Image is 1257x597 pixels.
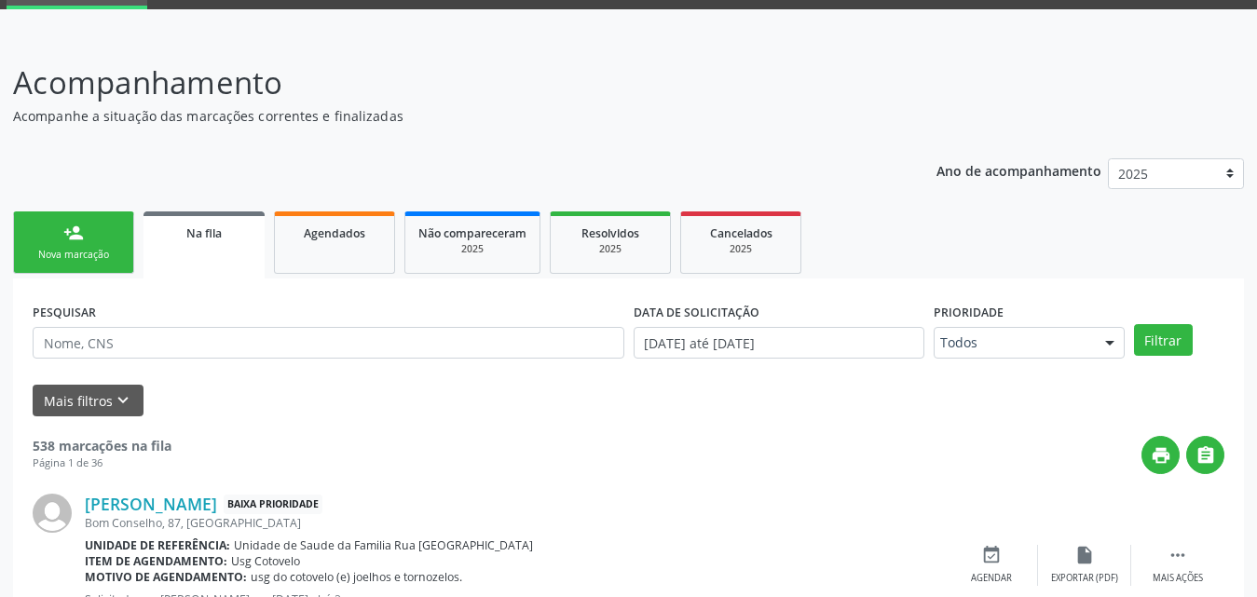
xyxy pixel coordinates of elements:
[710,225,772,241] span: Cancelados
[85,515,945,531] div: Bom Conselho, 87, [GEOGRAPHIC_DATA]
[33,437,171,455] strong: 538 marcações na fila
[940,333,1086,352] span: Todos
[981,545,1002,565] i: event_available
[85,537,230,553] b: Unidade de referência:
[85,569,247,585] b: Motivo de agendamento:
[251,569,462,585] span: usg do cotovelo (e) joelhos e tornozelos.
[1141,436,1180,474] button: print
[33,455,171,471] div: Página 1 de 36
[581,225,639,241] span: Resolvidos
[33,298,96,327] label: PESQUISAR
[564,242,657,256] div: 2025
[971,572,1012,585] div: Agendar
[33,494,72,533] img: img
[1186,436,1224,474] button: 
[234,537,533,553] span: Unidade de Saude da Familia Rua [GEOGRAPHIC_DATA]
[113,390,133,411] i: keyboard_arrow_down
[1051,572,1118,585] div: Exportar (PDF)
[13,106,875,126] p: Acompanhe a situação das marcações correntes e finalizadas
[1074,545,1095,565] i: insert_drive_file
[934,298,1004,327] label: Prioridade
[85,553,227,569] b: Item de agendamento:
[634,298,759,327] label: DATA DE SOLICITAÇÃO
[13,60,875,106] p: Acompanhamento
[85,494,217,514] a: [PERSON_NAME]
[27,248,120,262] div: Nova marcação
[1153,572,1203,585] div: Mais ações
[186,225,222,241] span: Na fila
[1151,445,1171,466] i: print
[304,225,365,241] span: Agendados
[224,495,322,514] span: Baixa Prioridade
[418,242,526,256] div: 2025
[1168,545,1188,565] i: 
[634,327,924,359] input: Selecione um intervalo
[418,225,526,241] span: Não compareceram
[694,242,787,256] div: 2025
[231,553,300,569] span: Usg Cotovelo
[1134,324,1193,356] button: Filtrar
[33,385,143,417] button: Mais filtroskeyboard_arrow_down
[1196,445,1216,466] i: 
[63,223,84,243] div: person_add
[936,158,1101,182] p: Ano de acompanhamento
[33,327,624,359] input: Nome, CNS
